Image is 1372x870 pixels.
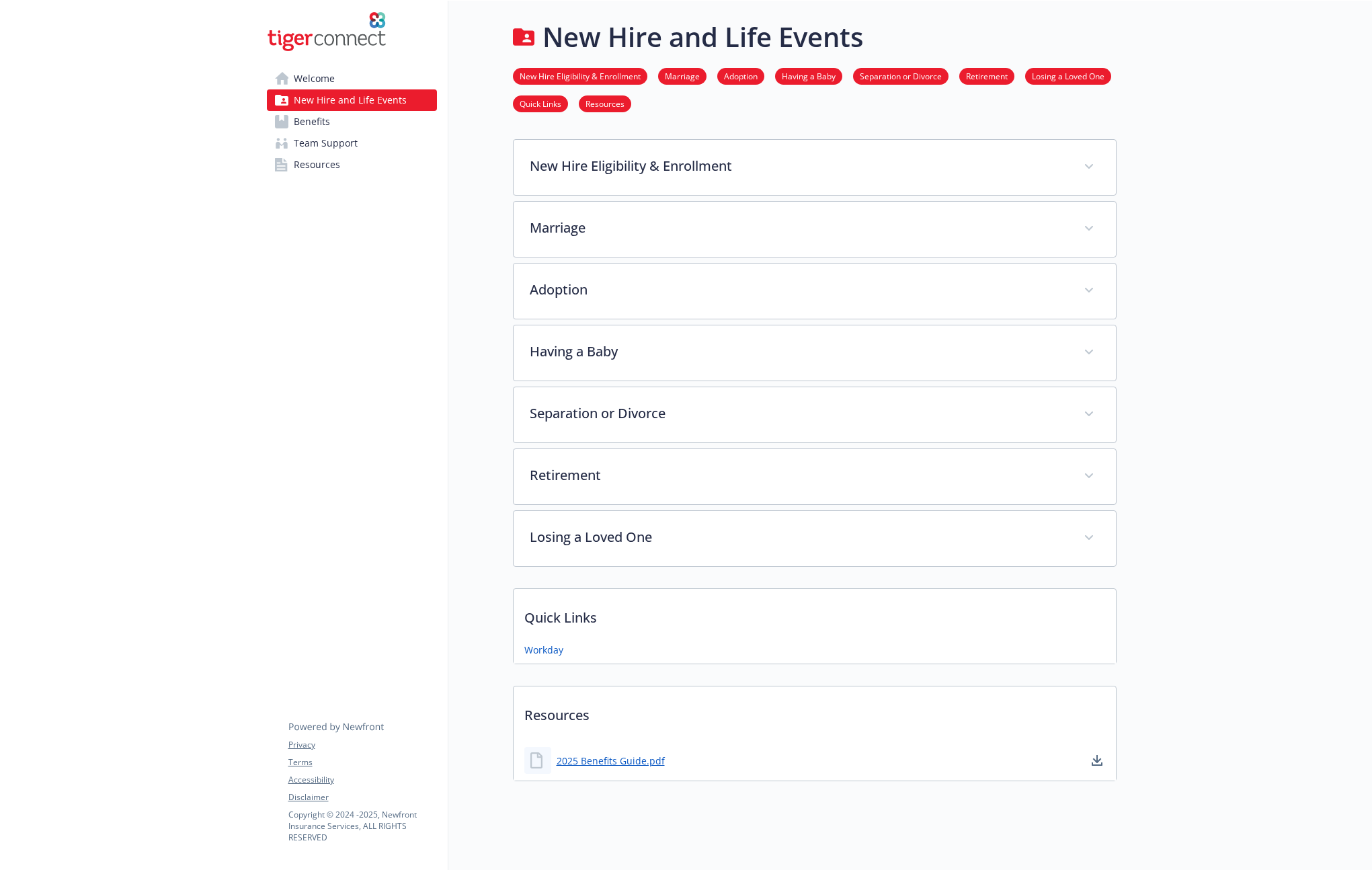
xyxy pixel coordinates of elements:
p: Losing a Loved One [530,527,1067,547]
p: Having a Baby [530,342,1067,362]
div: Retirement [514,449,1116,504]
div: Separation or Divorce [514,387,1116,442]
p: Adoption [530,280,1067,300]
h1: New Hire and Life Events [542,17,863,57]
p: Separation or Divorce [530,403,1067,424]
div: Having a Baby [514,325,1116,381]
p: Copyright © 2024 - 2025 , Newfront Insurance Services, ALL RIGHTS RESERVED [288,809,436,843]
a: 2025 Benefits Guide.pdf [557,754,665,768]
a: Resources [267,154,437,175]
a: Separation or Divorce [853,69,949,82]
a: Privacy [288,739,436,751]
div: Adoption [514,264,1116,319]
p: Quick Links [514,589,1116,639]
a: download document [1089,752,1105,768]
a: Workday [524,643,563,657]
a: Losing a Loved One [1025,69,1111,82]
span: Welcome [294,68,335,89]
a: Accessibility [288,774,436,786]
a: Disclaimer [288,791,436,803]
p: New Hire Eligibility & Enrollment [530,156,1067,176]
a: Retirement [959,69,1014,82]
a: Team Support [267,132,437,154]
a: Terms [288,756,436,768]
p: Resources [514,686,1116,736]
p: Retirement [530,465,1067,485]
a: New Hire and Life Events [267,89,437,111]
a: Quick Links [513,97,568,110]
a: Resources [579,97,631,110]
div: New Hire Eligibility & Enrollment [514,140,1116,195]
div: Losing a Loved One [514,511,1116,566]
span: Benefits [294,111,330,132]
a: New Hire Eligibility & Enrollment [513,69,647,82]
span: Team Support [294,132,358,154]
a: Having a Baby [775,69,842,82]
div: Marriage [514,202,1116,257]
a: Adoption [717,69,764,82]
p: Marriage [530,218,1067,238]
a: Welcome [267,68,437,89]
a: Benefits [267,111,437,132]
span: New Hire and Life Events [294,89,407,111]
span: Resources [294,154,340,175]
a: Marriage [658,69,707,82]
